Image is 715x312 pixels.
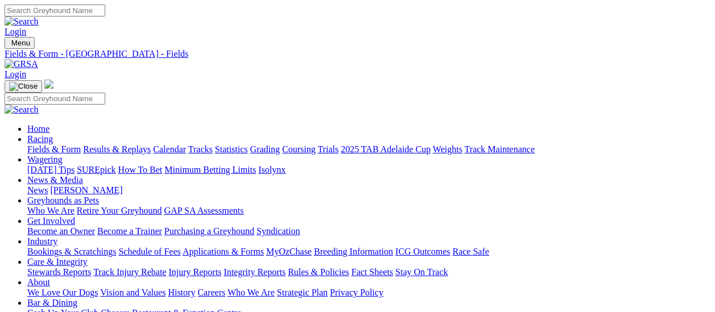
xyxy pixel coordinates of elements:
a: Become an Owner [27,226,95,236]
div: Industry [27,247,710,257]
a: Injury Reports [168,267,221,277]
a: 2025 TAB Adelaide Cup [341,144,431,154]
div: Wagering [27,165,710,175]
a: Breeding Information [314,247,393,256]
a: GAP SA Assessments [164,206,244,215]
a: Greyhounds as Pets [27,195,99,205]
a: Become a Trainer [97,226,162,236]
a: Race Safe [452,247,489,256]
a: Careers [197,288,225,297]
input: Search [5,93,105,105]
a: Racing [27,134,53,144]
a: Stay On Track [395,267,448,277]
a: Retire Your Greyhound [77,206,162,215]
a: Results & Replays [83,144,151,154]
img: Search [5,16,39,27]
a: Syndication [257,226,300,236]
a: Fields & Form - [GEOGRAPHIC_DATA] - Fields [5,49,710,59]
a: Industry [27,236,57,246]
a: MyOzChase [266,247,312,256]
a: [PERSON_NAME] [50,185,122,195]
a: History [168,288,195,297]
a: Weights [433,144,462,154]
a: Strategic Plan [277,288,328,297]
a: Track Maintenance [465,144,535,154]
a: Login [5,27,26,36]
a: Statistics [215,144,248,154]
div: Racing [27,144,710,155]
a: News & Media [27,175,83,185]
a: Applications & Forms [183,247,264,256]
a: Login [5,69,26,79]
a: Rules & Policies [288,267,349,277]
a: Fields & Form [27,144,81,154]
a: Integrity Reports [224,267,286,277]
img: Search [5,105,39,115]
div: Greyhounds as Pets [27,206,710,216]
span: Menu [11,39,30,47]
a: How To Bet [118,165,163,174]
div: News & Media [27,185,710,195]
a: Trials [317,144,338,154]
a: Who We Are [27,206,75,215]
a: Tracks [188,144,213,154]
a: Minimum Betting Limits [164,165,256,174]
a: Calendar [153,144,186,154]
a: About [27,277,50,287]
a: Wagering [27,155,63,164]
a: Bar & Dining [27,298,77,307]
a: Get Involved [27,216,75,226]
a: Grading [250,144,280,154]
img: logo-grsa-white.png [44,80,53,89]
a: Bookings & Scratchings [27,247,116,256]
a: Purchasing a Greyhound [164,226,254,236]
a: Vision and Values [100,288,166,297]
button: Toggle navigation [5,80,42,93]
img: GRSA [5,59,38,69]
div: Care & Integrity [27,267,710,277]
a: Schedule of Fees [118,247,180,256]
a: We Love Our Dogs [27,288,98,297]
a: SUREpick [77,165,115,174]
a: Isolynx [258,165,286,174]
a: Home [27,124,49,134]
input: Search [5,5,105,16]
a: Track Injury Rebate [93,267,166,277]
a: [DATE] Tips [27,165,75,174]
a: Privacy Policy [330,288,383,297]
div: Get Involved [27,226,710,236]
a: ICG Outcomes [395,247,450,256]
a: Care & Integrity [27,257,88,267]
a: Fact Sheets [352,267,393,277]
a: Coursing [282,144,316,154]
a: Stewards Reports [27,267,91,277]
a: News [27,185,48,195]
div: About [27,288,710,298]
button: Toggle navigation [5,37,35,49]
img: Close [9,82,38,91]
a: Who We Are [228,288,275,297]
